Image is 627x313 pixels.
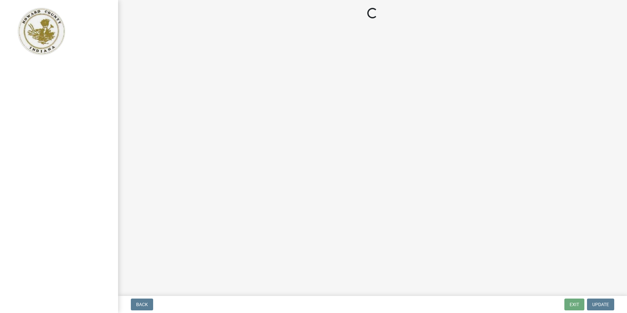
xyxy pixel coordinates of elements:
[131,299,153,310] button: Back
[136,302,148,307] span: Back
[13,7,69,56] img: Howard County, Indiana
[587,299,614,310] button: Update
[592,302,609,307] span: Update
[564,299,584,310] button: Exit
